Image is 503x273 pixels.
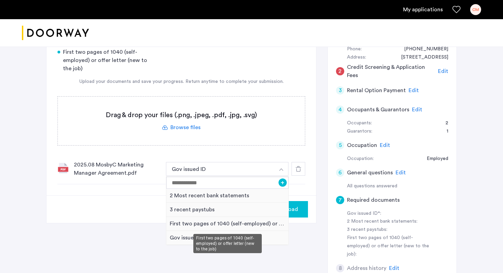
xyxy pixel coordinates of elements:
div: Phone: [347,45,362,53]
div: First two pages of 1040 (self-employed) or offer letter (new to the job): [347,234,433,259]
button: button [274,162,288,176]
div: Employed [420,155,448,163]
div: Address: [347,53,366,62]
div: CM [470,4,481,15]
h5: Credit Screening & Application Fees [347,63,436,79]
a: Favorites [452,5,461,14]
div: 2025.08 MosbyC Marketing Manager Agreement.pdf [74,161,160,177]
a: Cazamio logo [22,20,89,46]
div: 2 [336,67,344,75]
span: Edit [380,142,390,148]
div: First two pages of 1040 (self-employed) or offer letter (new to the job) [193,234,262,253]
img: file [57,162,68,173]
div: 8 [336,264,344,272]
h5: Address history [347,264,386,272]
div: First two pages of 1040 (self-employed) or offer letter (new to the job) [166,217,288,231]
div: All questions answered [347,182,448,190]
h5: Required documents [347,196,400,204]
div: 3 recent paystubs [166,203,288,217]
span: Edit [389,265,399,271]
span: Edit [396,170,406,175]
span: Edit [412,107,422,112]
h5: Rental Option Payment [347,86,406,95]
div: Gov issued ID [166,231,288,245]
div: 2 Most recent bank statements [166,189,288,203]
div: 4 [336,106,344,114]
img: logo [22,20,89,46]
div: 2 [439,119,448,127]
div: Occupants: [347,119,372,127]
div: Guarantors: [347,127,372,136]
div: First two pages of 1040 (self-employed) or offer letter (new to the job) [57,48,154,73]
span: Edit [438,69,448,74]
div: +14434716200 [397,45,448,53]
div: 5915 3rd street Nw [394,53,448,62]
div: 3 recent paystubs: [347,226,433,234]
div: 5 [336,141,344,149]
img: arrow [279,168,283,171]
h5: Occupants & Guarantors [347,106,409,114]
span: Edit [409,88,419,93]
div: 2 Most recent bank statements: [347,218,433,226]
div: 7 [336,196,344,204]
div: Occupation: [347,155,374,163]
a: My application [403,5,443,14]
button: + [279,178,287,187]
div: Upload your documents and save your progress. Return anytime to complete your submission. [57,78,305,85]
h5: General questions [347,169,393,177]
span: Upload [280,205,298,213]
div: 6 [336,169,344,177]
div: Gov issued ID*: [347,210,433,218]
h5: Occupation [347,141,377,149]
div: 1 [440,127,448,136]
button: button [270,201,308,218]
div: 3 [336,86,344,95]
button: button [166,162,275,176]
